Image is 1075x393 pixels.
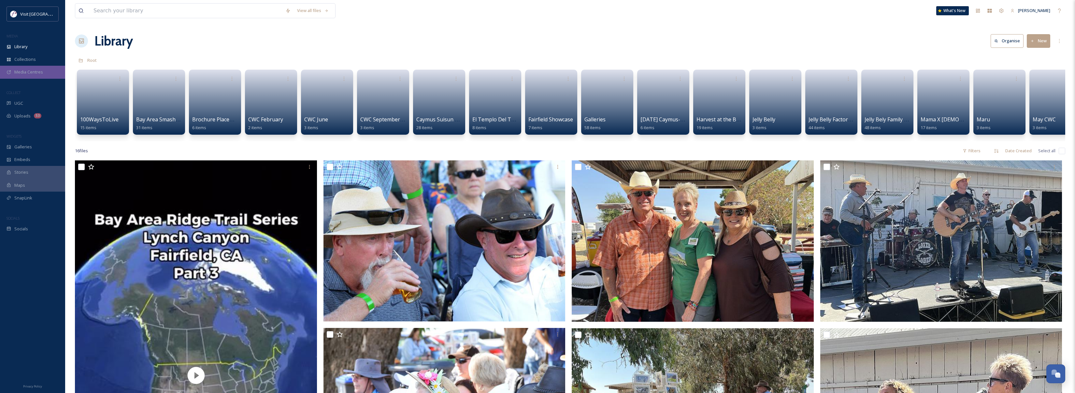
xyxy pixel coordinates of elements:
input: Search your library [90,4,282,18]
a: Brochure Placement Files - Visit [GEOGRAPHIC_DATA]6 items [192,116,323,130]
span: 28 items [416,125,433,130]
span: 8 items [472,125,486,130]
img: visitfairfieldca_logo.jpeg [10,11,17,17]
span: 19 items [696,125,713,130]
span: Socials [14,226,28,232]
span: Galleries [584,116,606,123]
a: Fairfield Showcase7 items [528,116,573,130]
span: 3 items [1033,125,1047,130]
span: CWC September Content [360,116,421,123]
span: Visit [GEOGRAPHIC_DATA] [20,11,71,17]
a: Root [87,56,97,64]
span: MEDIA [7,34,18,38]
a: [DATE] Caymus-Suisun6 items [640,116,697,130]
span: Jelly Belly Factory 2024 [809,116,864,123]
a: Organise [991,34,1027,47]
span: Maps [14,182,25,188]
span: Privacy Policy [23,384,42,388]
img: ext_1751493388.953837_jason@solanolandtrust.org-2024-07_RR_Country-Concert_Kuo Hou Chang068.JPG [572,160,814,322]
a: Mama X [DEMOGRAPHIC_DATA]17 items [921,116,999,130]
span: SnapLink [14,195,32,201]
a: View all files [294,4,332,17]
a: El Templo Del Taco 20248 items [472,116,533,130]
span: May CWC [1033,116,1056,123]
span: [PERSON_NAME] [1018,7,1050,13]
a: CWC February2 items [248,116,283,130]
span: Select all [1038,148,1055,154]
a: Jelly Bely Family Photos 202448 items [865,116,935,130]
span: Root [87,57,97,63]
span: COLLECT [7,90,21,95]
span: CWC June [304,116,328,123]
a: [PERSON_NAME] [1007,4,1053,17]
span: 15 items [80,125,96,130]
button: Organise [991,34,1024,47]
span: 58 items [584,125,601,130]
a: Harvest at the Blue Victorian 202419 items [696,116,780,130]
span: 6 items [192,125,206,130]
a: Jelly Belly Factory 202444 items [809,116,864,130]
span: El Templo Del Taco 2024 [472,116,533,123]
a: Maru3 items [977,116,991,130]
a: Library [94,31,133,51]
span: Maru [977,116,990,123]
button: New [1027,34,1050,47]
span: 17 items [921,125,937,130]
span: 2 items [248,125,262,130]
span: 7 items [528,125,542,130]
a: Bay Area Smash Room31 items [136,116,191,130]
span: Brochure Placement Files - Visit [GEOGRAPHIC_DATA] [192,116,323,123]
span: WIDGETS [7,134,21,139]
a: CWC June3 items [304,116,328,130]
span: Jelly Bely Family Photos 2024 [865,116,935,123]
span: 3 items [304,125,318,130]
span: CWC February [248,116,283,123]
span: Stories [14,169,28,175]
span: Library [14,44,27,50]
span: 3 items [977,125,991,130]
span: Uploads [14,113,31,119]
span: Caymus Suisun Covershoot [416,116,483,123]
span: Harvest at the Blue Victorian 2024 [696,116,780,123]
button: Open Chat [1046,364,1065,383]
span: Fairfield Showcase [528,116,573,123]
span: 16 file s [75,148,88,154]
span: Embeds [14,156,30,163]
a: Caymus Suisun Covershoot28 items [416,116,483,130]
span: SOCIALS [7,216,20,221]
a: Jelly Belly3 items [752,116,775,130]
span: 31 items [136,125,152,130]
a: May CWC3 items [1033,116,1056,130]
div: Date Created [1002,144,1035,157]
a: What's New [936,6,969,15]
span: 3 items [360,125,374,130]
span: Galleries [14,144,32,150]
a: Galleries58 items [584,116,606,130]
a: 100WaysToLive15 items [80,116,119,130]
img: ext_1751493389.074822_jason@solanolandtrust.org-2024-07_RR_Country-Concert_Kuo Hou Chang034.JPG [323,160,566,322]
span: Jelly Belly [752,116,775,123]
span: Collections [14,56,36,62]
span: [DATE] Caymus-Suisun [640,116,697,123]
span: 100WaysToLive [80,116,119,123]
img: ext_1751493388.877464_jason@solanolandtrust.org-2024-07_RR_Country-Concert_Kuo Hou Chang072.JPG [820,160,1062,322]
div: Filters [959,144,984,157]
span: Mama X [DEMOGRAPHIC_DATA] [921,116,999,123]
span: Media Centres [14,69,43,75]
span: Bay Area Smash Room [136,116,191,123]
span: 6 items [640,125,654,130]
div: 53 [34,113,41,118]
span: 48 items [865,125,881,130]
span: 3 items [752,125,767,130]
span: UGC [14,100,23,106]
a: CWC September Content3 items [360,116,421,130]
span: 44 items [809,125,825,130]
a: Privacy Policy [23,382,42,390]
